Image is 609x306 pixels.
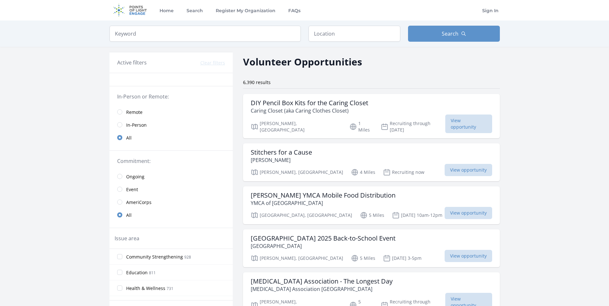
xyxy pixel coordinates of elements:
a: In-Person [109,118,233,131]
a: AmeriCorps [109,196,233,208]
span: Ongoing [126,174,144,180]
span: View opportunity [445,164,492,176]
span: All [126,135,132,141]
span: Education [126,269,148,276]
h3: DIY Pencil Box Kits for the Caring Closet [251,99,368,107]
p: [PERSON_NAME], [GEOGRAPHIC_DATA] [251,120,342,133]
h3: Stitchers for a Cause [251,149,312,156]
input: Community Strengthening 928 [117,254,122,259]
p: Caring Closet (aka Caring Clothes Closet) [251,107,368,115]
p: [GEOGRAPHIC_DATA] [251,242,396,250]
span: 731 [167,286,173,291]
input: Health & Wellness 731 [117,285,122,291]
p: [MEDICAL_DATA] Association [GEOGRAPHIC_DATA] [251,285,393,293]
a: All [109,131,233,144]
a: Stitchers for a Cause [PERSON_NAME] [PERSON_NAME], [GEOGRAPHIC_DATA] 4 Miles Recruiting now View ... [243,143,500,181]
p: YMCA of [GEOGRAPHIC_DATA] [251,199,396,207]
p: 1 Miles [349,120,373,133]
span: Community Strengthening [126,254,183,260]
h3: Active filters [117,59,147,66]
p: 5 Miles [351,254,375,262]
span: In-Person [126,122,147,128]
span: View opportunity [445,207,492,219]
a: Remote [109,106,233,118]
h3: [MEDICAL_DATA] Association - The Longest Day [251,277,393,285]
span: 928 [184,254,191,260]
p: 4 Miles [351,168,375,176]
span: Health & Wellness [126,285,165,292]
legend: Issue area [115,234,139,242]
p: [DATE] 3-5pm [383,254,422,262]
p: [PERSON_NAME] [251,156,312,164]
span: View opportunity [445,250,492,262]
span: AmeriCorps [126,199,152,206]
legend: Commitment: [117,157,225,165]
a: [PERSON_NAME] YMCA Mobile Food Distribution YMCA of [GEOGRAPHIC_DATA] [GEOGRAPHIC_DATA], [GEOGRAP... [243,186,500,224]
span: 6,390 results [243,79,271,85]
legend: In-Person or Remote: [117,93,225,100]
h3: [GEOGRAPHIC_DATA] 2025 Back-to-School Event [251,234,396,242]
button: Clear filters [200,60,225,66]
p: [GEOGRAPHIC_DATA], [GEOGRAPHIC_DATA] [251,211,352,219]
p: [DATE] 10am-12pm [392,211,442,219]
a: DIY Pencil Box Kits for the Caring Closet Caring Closet (aka Caring Clothes Closet) [PERSON_NAME]... [243,94,500,138]
h2: Volunteer Opportunities [243,55,362,69]
input: Location [309,26,400,42]
span: Search [442,30,458,38]
p: 5 Miles [360,211,384,219]
span: Remote [126,109,143,115]
span: All [126,212,132,218]
span: 811 [149,270,156,276]
a: [GEOGRAPHIC_DATA] 2025 Back-to-School Event [GEOGRAPHIC_DATA] [PERSON_NAME], [GEOGRAPHIC_DATA] 5 ... [243,229,500,267]
a: All [109,208,233,221]
p: Recruiting through [DATE] [381,120,445,133]
input: Keyword [109,26,301,42]
span: Event [126,186,138,193]
p: [PERSON_NAME], [GEOGRAPHIC_DATA] [251,254,343,262]
p: [PERSON_NAME], [GEOGRAPHIC_DATA] [251,168,343,176]
h3: [PERSON_NAME] YMCA Mobile Food Distribution [251,191,396,199]
a: Ongoing [109,170,233,183]
a: Event [109,183,233,196]
input: Education 811 [117,270,122,275]
span: View opportunity [445,115,492,133]
button: Search [408,26,500,42]
p: Recruiting now [383,168,424,176]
